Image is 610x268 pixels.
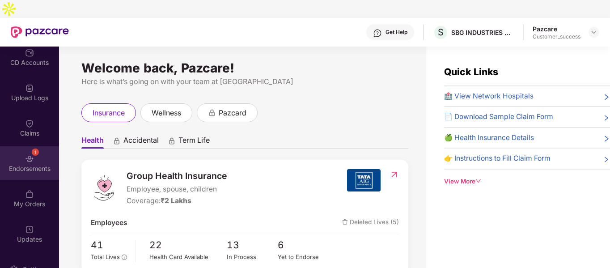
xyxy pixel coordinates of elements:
span: S [438,27,444,38]
div: SBG INDUSTRIES PRIVATE LIMITED [451,28,514,37]
img: New Pazcare Logo [11,26,69,38]
div: Get Help [385,29,407,36]
img: svg+xml;base64,PHN2ZyBpZD0iRHJvcGRvd24tMzJ4MzIiIHhtbG5zPSJodHRwOi8vd3d3LnczLm9yZy8yMDAwL3N2ZyIgd2... [590,29,597,36]
div: Pazcare [533,25,580,33]
div: Customer_success [533,33,580,40]
img: svg+xml;base64,PHN2ZyBpZD0iSGVscC0zMngzMiIgeG1sbnM9Imh0dHA6Ly93d3cudzMub3JnLzIwMDAvc3ZnIiB3aWR0aD... [373,29,382,38]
